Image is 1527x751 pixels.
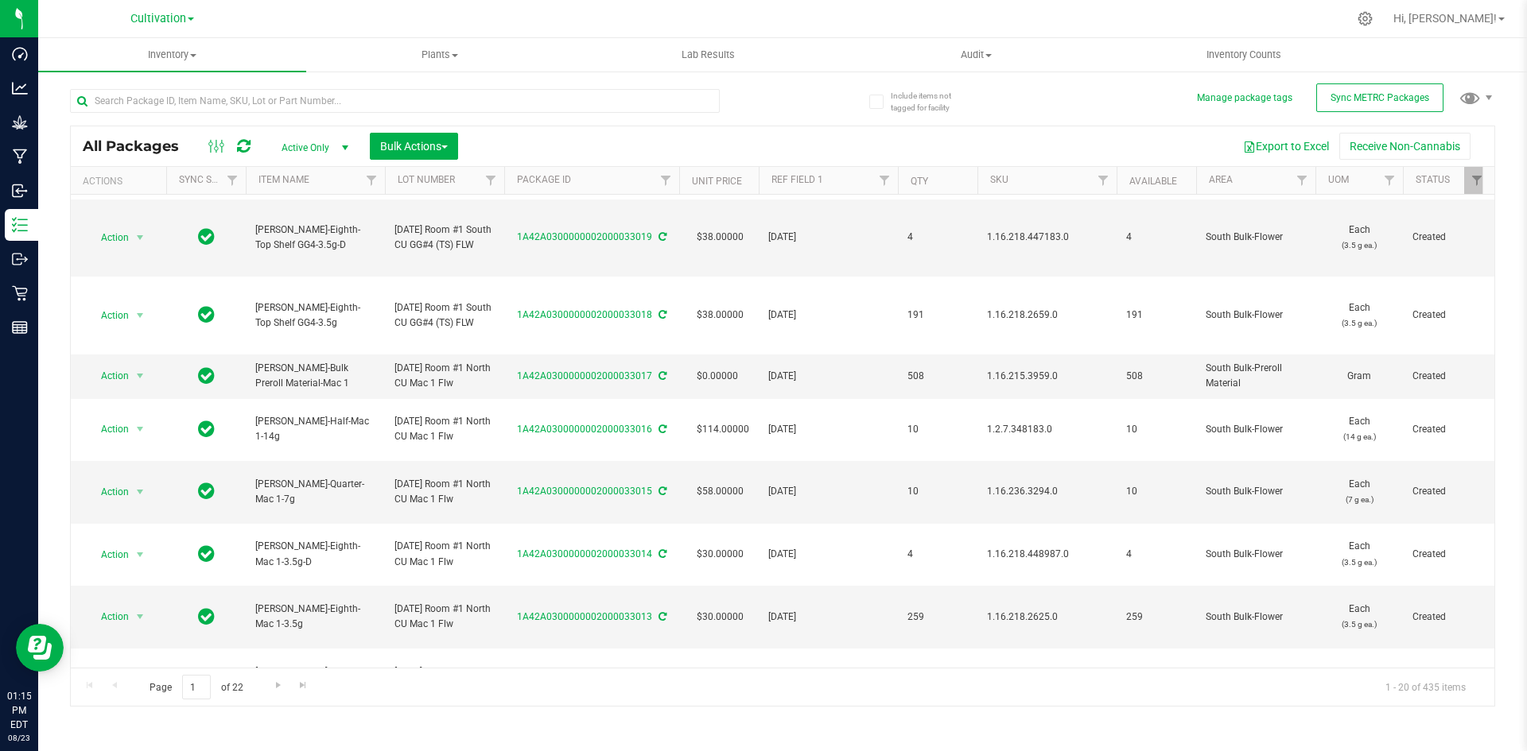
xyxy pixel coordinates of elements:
span: 191 [1126,308,1187,323]
span: [DATE] [768,230,888,245]
a: Available [1129,176,1177,187]
span: 259 [1126,610,1187,625]
a: Qty [911,176,928,187]
p: 01:15 PM EDT [7,689,31,732]
span: 1.16.218.2659.0 [987,308,1107,323]
span: Inventory [38,48,306,62]
a: 1A42A0300000002000033013 [517,611,652,622]
a: Package ID [517,174,571,185]
span: Page of 22 [136,675,256,699]
span: Action [87,481,130,503]
span: South Bulk-Preroll Material [1206,361,1306,391]
inline-svg: Inventory [12,217,28,233]
span: Each [1325,300,1393,331]
p: (3.5 g ea.) [1325,617,1393,632]
inline-svg: Outbound [12,251,28,267]
a: Audit [842,38,1110,72]
span: Created [1412,230,1481,245]
div: Actions [83,176,160,187]
p: (7 g ea.) [1325,492,1393,507]
span: 4 [907,230,968,245]
span: 4 [1126,230,1187,245]
span: 1.16.215.3959.0 [987,369,1107,384]
span: Created [1412,484,1481,499]
span: 1.16.218.2625.0 [987,610,1107,625]
span: Sync METRC Packages [1331,92,1429,103]
span: All Packages [83,137,195,155]
span: [DATE] [768,547,888,562]
a: UOM [1328,174,1349,185]
span: [DATE] [768,369,888,384]
span: [DATE] Room #1 North CU Mac 1 Flw [394,361,495,391]
button: Bulk Actions [370,133,458,160]
span: Sync from Compliance System [656,309,666,320]
span: Bulk Actions [380,140,448,153]
span: Each [1325,602,1393,632]
a: 1A42A0300000002000033014 [517,548,652,559]
p: (14 g ea.) [1325,429,1393,444]
inline-svg: Analytics [12,80,28,96]
span: [PERSON_NAME]-Eighth-Top Shelf GG4-3.5g [255,300,375,331]
span: Sync from Compliance System [656,611,666,622]
span: Sync from Compliance System [656,548,666,559]
span: [DATE] [768,484,888,499]
a: Filter [1090,167,1117,194]
a: Filter [653,167,679,194]
span: [PERSON_NAME]-Half-Mac 1-14g [255,414,375,444]
span: In Sync [198,606,215,628]
inline-svg: Retail [12,285,28,301]
span: Cultivation [130,12,186,25]
a: Filter [220,167,246,194]
a: Filter [872,167,898,194]
span: South Bulk-Flower [1206,230,1306,245]
span: 1.16.218.448987.0 [987,547,1107,562]
span: South Bulk-Flower [1206,484,1306,499]
span: South Bulk-Flower [1206,610,1306,625]
p: 08/23 [7,732,31,744]
span: [DATE] [768,610,888,625]
span: Hi, [PERSON_NAME]! [1393,12,1497,25]
input: Search Package ID, Item Name, SKU, Lot or Part Number... [70,89,720,113]
span: $0.00000 [689,365,746,388]
button: Export to Excel [1233,133,1339,160]
a: 1A42A0300000002000033016 [517,424,652,435]
a: Filter [359,167,385,194]
a: 1A42A0300000002000033019 [517,231,652,242]
button: Receive Non-Cannabis [1339,133,1471,160]
span: 1.16.236.3294.0 [987,484,1107,499]
p: (3.5 g ea.) [1325,555,1393,570]
inline-svg: Inbound [12,183,28,199]
span: Action [87,304,130,327]
span: Action [87,226,130,249]
span: [PERSON_NAME]-Eighth-Mac 1-3.5g-D [255,539,375,569]
span: Each [1325,223,1393,253]
span: [DATE] Room #1 North CU Mac 1 Flw [394,414,495,444]
span: $114.00000 [689,418,757,441]
span: Each [1325,414,1393,444]
span: 10 [907,484,968,499]
button: Manage package tags [1197,91,1292,105]
span: [DATE] Room #1 North CU Mac 1 Flw [394,539,495,569]
span: [PERSON_NAME]-Quarter-Mac 1-7g [255,477,375,507]
button: Sync METRC Packages [1316,83,1443,112]
span: select [130,606,150,628]
span: In Sync [198,480,215,502]
span: select [130,481,150,503]
span: $38.00000 [689,226,752,249]
span: In Sync [198,304,215,326]
span: [PERSON_NAME]-Bulk Preroll Material-Mac 1 [255,361,375,391]
span: South Bulk-Flower [1206,547,1306,562]
span: $58.00000 [689,480,752,503]
span: Audit [843,48,1109,62]
span: Inventory Counts [1185,48,1303,62]
span: [PERSON_NAME]-Eighth-Top Shelf GG4-3.5g-D [255,223,375,253]
span: [PERSON_NAME]-Eighth-Mac 1-3.5g [255,602,375,632]
span: $30.00000 [689,543,752,566]
inline-svg: Reports [12,319,28,335]
span: [DATE] [768,422,888,437]
span: Created [1412,547,1481,562]
span: Each [1325,539,1393,569]
span: [DATE] Room #1 North CU Mac 1 Flw [394,664,495,695]
span: 4 [1126,547,1187,562]
span: 508 [1126,369,1187,384]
